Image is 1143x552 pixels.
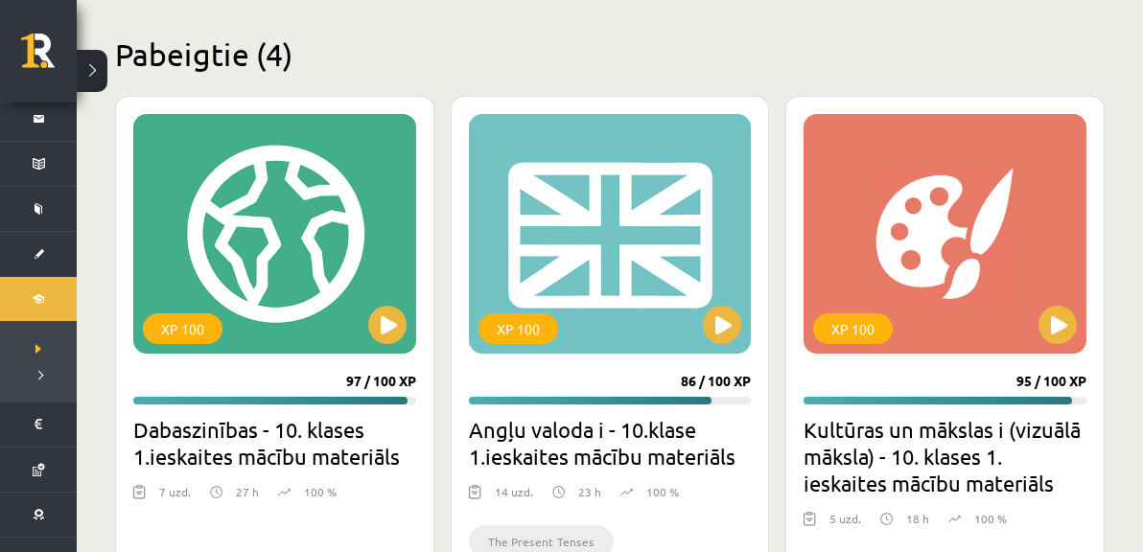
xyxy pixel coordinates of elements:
p: 23 h [578,483,601,500]
h2: Pabeigtie (4) [115,35,1105,73]
div: 14 uzd. [495,483,533,512]
div: 5 uzd. [829,510,861,539]
a: Rīgas 1. Tālmācības vidusskola [21,34,77,81]
div: XP 100 [143,313,222,344]
div: 7 uzd. [159,483,191,512]
div: XP 100 [813,313,893,344]
div: XP 100 [478,313,558,344]
h2: Angļu valoda i - 10.klase 1.ieskaites mācību materiāls [469,416,752,470]
p: 100 % [646,483,679,500]
p: 27 h [236,483,259,500]
h2: Dabaszinības - 10. klases 1.ieskaites mācību materiāls [133,416,416,470]
p: 100 % [974,510,1007,527]
h2: Kultūras un mākslas i (vizuālā māksla) - 10. klases 1. ieskaites mācību materiāls [804,416,1086,496]
p: 18 h [906,510,929,527]
p: 100 % [304,483,337,500]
